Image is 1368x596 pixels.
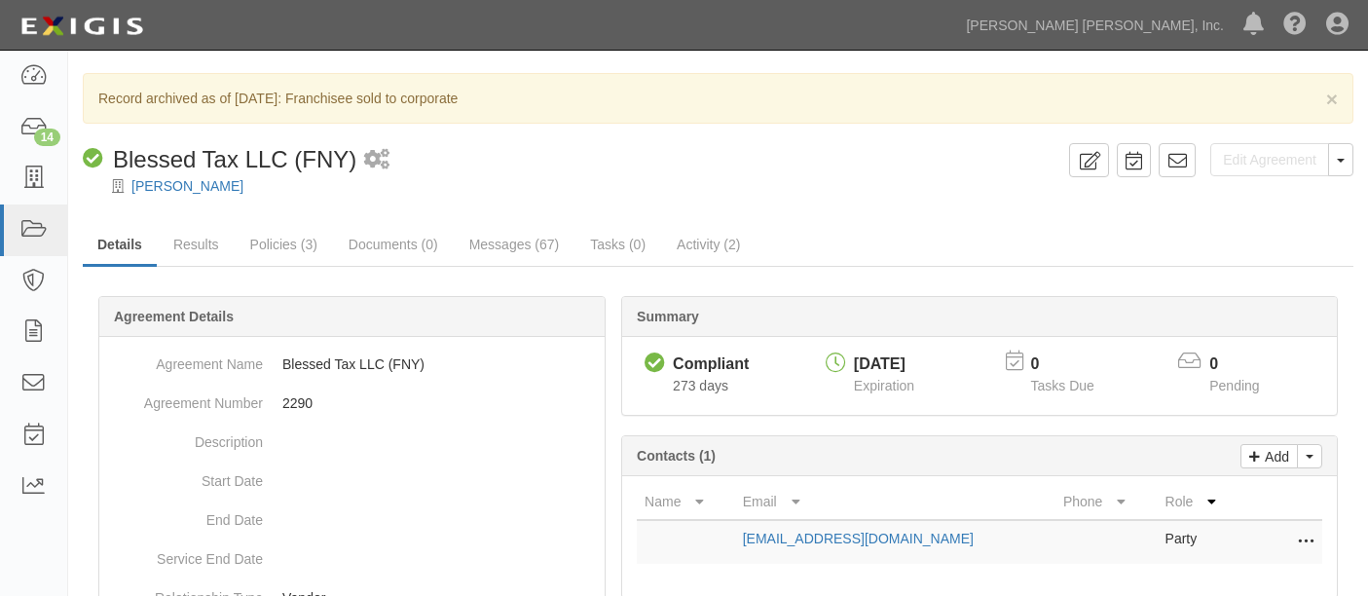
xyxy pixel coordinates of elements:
[743,531,974,546] a: [EMAIL_ADDRESS][DOMAIN_NAME]
[334,225,453,264] a: Documents (0)
[83,225,157,267] a: Details
[113,146,356,172] span: Blessed Tax LLC (FNY)
[1260,445,1289,467] p: Add
[1240,444,1298,468] a: Add
[114,309,234,324] b: Agreement Details
[107,345,263,374] dt: Agreement Name
[735,484,1055,520] th: Email
[1158,484,1244,520] th: Role
[645,354,665,374] i: Compliant
[575,225,660,264] a: Tasks (0)
[1055,484,1158,520] th: Phone
[1209,354,1283,376] p: 0
[107,384,597,423] dd: 2290
[662,225,755,264] a: Activity (2)
[107,462,263,491] dt: Start Date
[637,448,716,464] b: Contacts (1)
[1326,89,1338,109] button: Close
[854,378,914,393] span: Expiration
[1031,378,1094,393] span: Tasks Due
[956,6,1234,45] a: [PERSON_NAME] [PERSON_NAME], Inc.
[107,501,263,530] dt: End Date
[1031,354,1119,376] p: 0
[236,225,332,264] a: Policies (3)
[107,345,597,384] dd: Blessed Tax LLC (FNY)
[1283,14,1307,37] i: Help Center - Complianz
[107,384,263,413] dt: Agreement Number
[159,225,234,264] a: Results
[673,378,728,393] span: Since 12/23/2024
[637,484,735,520] th: Name
[364,150,389,170] i: 1 scheduled workflow
[1158,520,1244,564] td: Party
[107,540,263,569] dt: Service End Date
[1209,378,1259,393] span: Pending
[34,129,60,146] div: 14
[673,354,749,376] div: Compliant
[15,9,149,44] img: logo-5460c22ac91f19d4615b14bd174203de0afe785f0fc80cf4dbbc73dc1793850b.png
[98,89,1338,108] p: Record archived as of [DATE]: Franchisee sold to corporate
[637,309,699,324] b: Summary
[83,143,356,176] div: Blessed Tax LLC (FNY)
[131,178,243,194] a: [PERSON_NAME]
[1326,88,1338,110] span: ×
[854,354,914,376] div: [DATE]
[107,423,263,452] dt: Description
[83,149,103,169] i: Compliant
[455,225,574,264] a: Messages (67)
[1210,143,1329,176] a: Edit Agreement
